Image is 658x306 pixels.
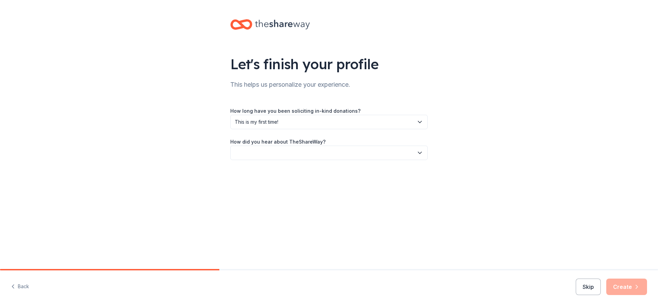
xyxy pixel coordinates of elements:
div: This helps us personalize your experience. [230,79,428,90]
button: Back [11,280,29,294]
div: Let's finish your profile [230,54,428,74]
span: This is my first time! [235,118,414,126]
button: Skip [576,279,601,295]
button: This is my first time! [230,115,428,129]
label: How long have you been soliciting in-kind donations? [230,108,361,114]
label: How did you hear about TheShareWay? [230,138,326,145]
